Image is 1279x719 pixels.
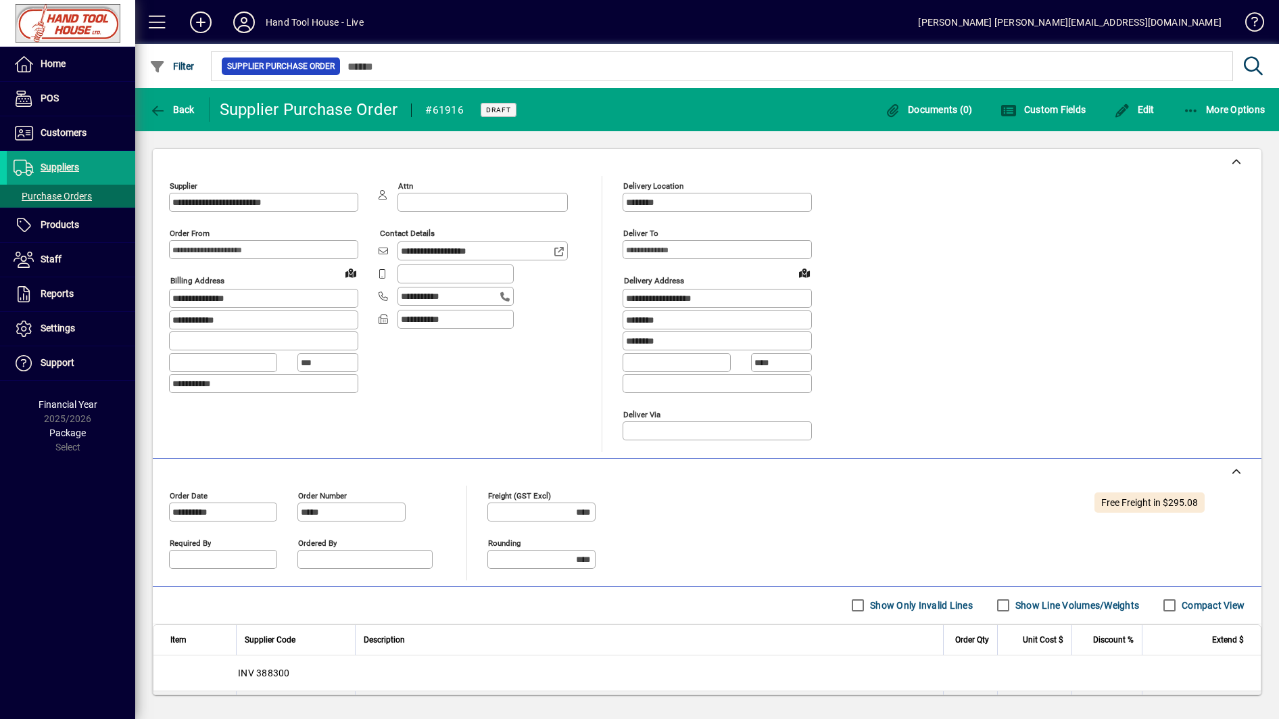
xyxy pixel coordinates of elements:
[227,60,335,73] span: Supplier Purchase Order
[1114,104,1155,115] span: Edit
[1101,497,1198,508] span: Free Freight in $295.08
[7,277,135,311] a: Reports
[170,181,197,191] mat-label: Supplier
[146,97,198,122] button: Back
[488,490,551,500] mat-label: Freight (GST excl)
[170,538,211,547] mat-label: Required by
[1235,3,1262,47] a: Knowledge Base
[149,104,195,115] span: Back
[955,632,989,647] span: Order Qty
[149,61,195,72] span: Filter
[153,655,1261,691] div: INV 388300
[997,691,1071,718] td: 54.9200
[1142,691,1261,718] td: 54.92
[220,99,398,120] div: Supplier Purchase Order
[623,181,683,191] mat-label: Delivery Location
[7,208,135,242] a: Products
[41,254,62,264] span: Staff
[918,11,1222,33] div: [PERSON_NAME] [PERSON_NAME][EMAIL_ADDRESS][DOMAIN_NAME]
[7,243,135,277] a: Staff
[943,691,997,718] td: 1.0000
[425,99,464,121] div: #61916
[1000,104,1086,115] span: Custom Fields
[222,10,266,34] button: Profile
[49,427,86,438] span: Package
[1071,691,1142,718] td: 0.00
[170,229,210,238] mat-label: Order from
[41,162,79,172] span: Suppliers
[170,490,208,500] mat-label: Order date
[41,357,74,368] span: Support
[794,262,815,283] a: View on map
[7,116,135,150] a: Customers
[41,323,75,333] span: Settings
[266,11,364,33] div: Hand Tool House - Live
[1023,632,1063,647] span: Unit Cost $
[623,409,660,419] mat-label: Deliver via
[14,191,92,202] span: Purchase Orders
[41,127,87,138] span: Customers
[245,632,295,647] span: Supplier Code
[41,93,59,103] span: POS
[298,538,337,547] mat-label: Ordered by
[298,490,347,500] mat-label: Order number
[1180,97,1269,122] button: More Options
[1111,97,1158,122] button: Edit
[135,97,210,122] app-page-header-button: Back
[882,97,976,122] button: Documents (0)
[1179,599,1245,612] label: Compact View
[1183,104,1265,115] span: More Options
[1093,632,1134,647] span: Discount %
[146,54,198,78] button: Filter
[179,10,222,34] button: Add
[7,82,135,116] a: POS
[623,229,658,238] mat-label: Deliver To
[997,97,1089,122] button: Custom Fields
[1212,632,1244,647] span: Extend $
[885,104,973,115] span: Documents (0)
[867,599,973,612] label: Show Only Invalid Lines
[7,185,135,208] a: Purchase Orders
[486,106,511,114] span: Draft
[398,181,413,191] mat-label: Attn
[340,262,362,283] a: View on map
[7,47,135,81] a: Home
[364,632,405,647] span: Description
[41,219,79,230] span: Products
[39,399,97,410] span: Financial Year
[488,538,521,547] mat-label: Rounding
[1013,599,1139,612] label: Show Line Volumes/Weights
[170,632,187,647] span: Item
[7,346,135,380] a: Support
[41,58,66,69] span: Home
[41,288,74,299] span: Reports
[7,312,135,346] a: Settings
